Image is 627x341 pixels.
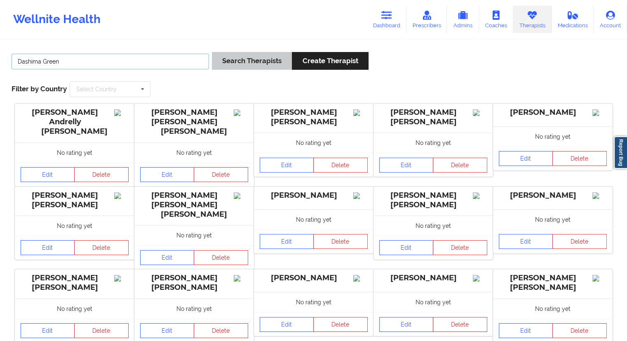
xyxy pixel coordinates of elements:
[406,6,447,33] a: Prescribers
[447,6,479,33] a: Admins
[254,209,373,230] div: No rating yet
[493,298,613,319] div: No rating yet
[194,167,248,182] button: Delete
[21,191,129,210] div: [PERSON_NAME] [PERSON_NAME]
[260,158,314,173] a: Edit
[552,6,594,33] a: Medications
[234,109,248,116] img: Image%2Fplaceholer-image.png
[21,167,75,182] a: Edit
[260,273,368,283] div: [PERSON_NAME]
[592,109,607,116] img: Image%2Fplaceholer-image.png
[140,167,195,182] a: Edit
[140,191,248,219] div: [PERSON_NAME] [PERSON_NAME] [PERSON_NAME]
[499,191,607,200] div: [PERSON_NAME]
[254,133,373,153] div: No rating yet
[21,240,75,255] a: Edit
[379,191,487,210] div: [PERSON_NAME] [PERSON_NAME]
[234,192,248,199] img: Image%2Fplaceholer-image.png
[140,250,195,265] a: Edit
[134,142,254,163] div: No rating yet
[493,209,613,230] div: No rating yet
[21,273,129,292] div: [PERSON_NAME] [PERSON_NAME]
[353,275,368,282] img: Image%2Fplaceholer-image.png
[473,192,487,199] img: Image%2Fplaceholer-image.png
[260,317,314,332] a: Edit
[134,298,254,319] div: No rating yet
[373,292,493,312] div: No rating yet
[493,126,613,147] div: No rating yet
[552,151,607,166] button: Delete
[367,6,406,33] a: Dashboard
[194,250,248,265] button: Delete
[433,240,487,255] button: Delete
[513,6,552,33] a: Therapists
[313,158,368,173] button: Delete
[552,323,607,338] button: Delete
[12,54,209,69] input: Search Keywords
[114,109,129,116] img: Image%2Fplaceholer-image.png
[373,133,493,153] div: No rating yet
[313,234,368,249] button: Delete
[292,52,368,70] button: Create Therapist
[479,6,513,33] a: Coaches
[373,215,493,236] div: No rating yet
[313,317,368,332] button: Delete
[260,108,368,127] div: [PERSON_NAME] [PERSON_NAME]
[353,192,368,199] img: Image%2Fplaceholer-image.png
[15,142,134,163] div: No rating yet
[140,273,248,292] div: [PERSON_NAME] [PERSON_NAME]
[592,275,607,282] img: Image%2Fplaceholer-image.png
[433,158,487,173] button: Delete
[499,273,607,292] div: [PERSON_NAME] [PERSON_NAME]
[353,109,368,116] img: Image%2Fplaceholer-image.png
[15,215,134,236] div: No rating yet
[499,323,553,338] a: Edit
[552,234,607,249] button: Delete
[260,191,368,200] div: [PERSON_NAME]
[499,234,553,249] a: Edit
[21,108,129,136] div: [PERSON_NAME] Andrelly [PERSON_NAME]
[74,167,129,182] button: Delete
[473,109,487,116] img: Image%2Fplaceholer-image.png
[76,86,117,92] div: Select Country
[254,292,373,312] div: No rating yet
[379,108,487,127] div: [PERSON_NAME] [PERSON_NAME]
[499,108,607,117] div: [PERSON_NAME]
[379,273,487,283] div: [PERSON_NAME]
[15,298,134,319] div: No rating yet
[194,323,248,338] button: Delete
[114,275,129,282] img: Image%2Fplaceholer-image.png
[234,275,248,282] img: Image%2Fplaceholer-image.png
[140,108,248,136] div: [PERSON_NAME] [PERSON_NAME] [PERSON_NAME]
[499,151,553,166] a: Edit
[594,6,627,33] a: Account
[260,234,314,249] a: Edit
[74,323,129,338] button: Delete
[473,275,487,282] img: Image%2Fplaceholer-image.png
[592,192,607,199] img: Image%2Fplaceholer-image.png
[140,323,195,338] a: Edit
[114,192,129,199] img: Image%2Fplaceholer-image.png
[12,85,67,93] span: Filter by Country
[21,323,75,338] a: Edit
[74,240,129,255] button: Delete
[212,52,292,70] button: Search Therapists
[614,136,627,169] a: Report Bug
[379,317,434,332] a: Edit
[379,158,434,173] a: Edit
[433,317,487,332] button: Delete
[379,240,434,255] a: Edit
[134,225,254,245] div: No rating yet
